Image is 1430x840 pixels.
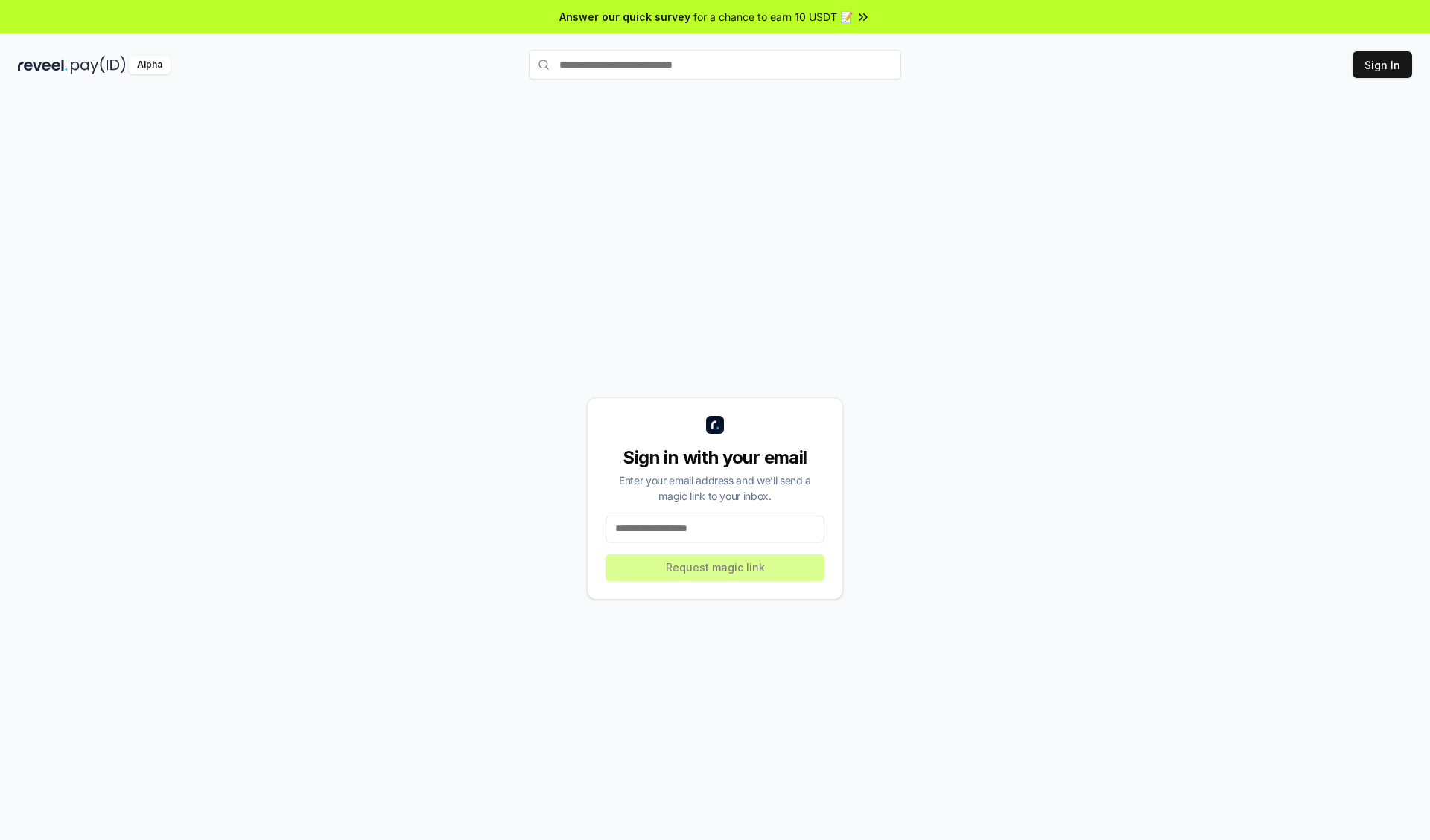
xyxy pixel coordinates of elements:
span: for a chance to earn 10 USDT 📝 [693,9,853,25]
span: Answer our quick survey [559,9,690,25]
img: logo_small [706,416,724,434]
img: reveel_dark [18,56,68,74]
img: pay_id [71,56,126,74]
div: Alpha [129,56,171,74]
div: Enter your email address and we’ll send a magic link to your inbox. [606,472,824,504]
button: Sign In [1353,51,1412,78]
div: Sign in with your email [606,446,824,469]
